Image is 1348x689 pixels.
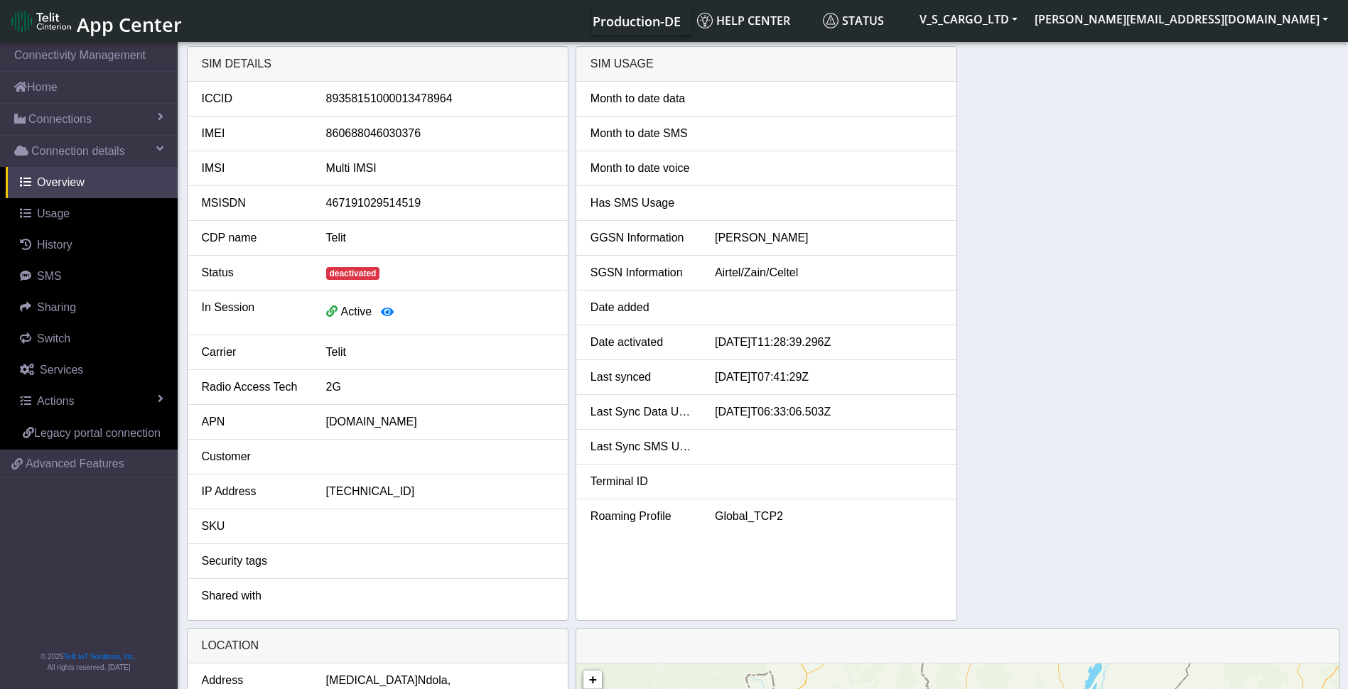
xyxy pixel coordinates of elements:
span: Production-DE [593,13,681,30]
div: Last Sync Data Usage [580,403,704,421]
a: Help center [691,6,817,35]
span: Help center [697,13,790,28]
a: App Center [11,6,180,36]
a: Status [817,6,911,35]
div: MSISDN [191,195,316,212]
div: IMSI [191,160,316,177]
div: Month to date voice [580,160,704,177]
div: Terminal ID [580,473,704,490]
img: status.svg [823,13,839,28]
span: Ndola, [418,672,451,689]
div: Multi IMSI [316,160,564,177]
button: [PERSON_NAME][EMAIL_ADDRESS][DOMAIN_NAME] [1026,6,1337,32]
div: CDP name [191,229,316,246]
div: [DATE]T11:28:39.296Z [704,334,953,351]
span: Legacy portal connection [34,427,161,439]
div: 2G [316,379,564,396]
a: Usage [6,198,178,229]
div: 860688046030376 [316,125,564,142]
div: Status [191,264,316,281]
div: SGSN Information [580,264,704,281]
img: logo-telit-cinterion-gw-new.png [11,10,71,33]
a: Zoom in [583,671,602,689]
a: Sharing [6,292,178,323]
a: Overview [6,167,178,198]
span: Advanced Features [26,455,124,472]
div: Telit [316,229,564,246]
a: SMS [6,261,178,292]
div: Roaming Profile [580,508,704,525]
div: GGSN Information [580,229,704,246]
a: Actions [6,386,178,417]
span: Usage [37,207,70,219]
div: [PERSON_NAME] [704,229,953,246]
div: Global_TCP2 [704,508,953,525]
div: Month to date data [580,90,704,107]
img: knowledge.svg [697,13,713,28]
span: deactivated [326,267,380,280]
a: Your current platform instance [592,6,680,35]
span: SMS [37,270,62,282]
span: Switch [37,332,70,344]
span: Active [341,305,372,318]
div: Last synced [580,369,704,386]
div: [DOMAIN_NAME] [316,413,564,430]
a: History [6,229,178,261]
div: Date activated [580,334,704,351]
div: Security tags [191,553,316,570]
div: SIM Usage [576,47,956,82]
div: Radio Access Tech [191,379,316,396]
div: In Session [191,299,316,326]
div: 89358151000013478964 [316,90,564,107]
div: [DATE]T06:33:06.503Z [704,403,953,421]
div: Customer [191,448,316,465]
div: LOCATION [188,629,568,663]
span: [MEDICAL_DATA] [326,672,418,689]
div: SKU [191,518,316,535]
span: Connection details [31,143,125,160]
span: Sharing [37,301,76,313]
a: Services [6,354,178,386]
div: Airtel/Zain/Celtel [704,264,953,281]
span: Status [823,13,884,28]
span: Actions [37,395,74,407]
div: SIM details [188,47,568,82]
div: IMEI [191,125,316,142]
div: ICCID [191,90,316,107]
span: Connections [28,111,92,128]
div: Telit [316,344,564,361]
div: Carrier [191,344,316,361]
div: [DATE]T07:41:29Z [704,369,953,386]
div: APN [191,413,316,430]
div: 467191029514519 [316,195,564,212]
div: Has SMS Usage [580,195,704,212]
span: Services [40,364,83,376]
div: Date added [580,299,704,316]
span: History [37,239,72,251]
div: IP Address [191,483,316,500]
div: Shared with [191,587,316,604]
a: Telit IoT Solutions, Inc. [64,653,135,661]
span: App Center [77,11,182,38]
div: Month to date SMS [580,125,704,142]
span: Overview [37,176,85,188]
button: V_S_CARGO_LTD [911,6,1026,32]
button: View session details [372,299,403,326]
a: Switch [6,323,178,354]
div: Last Sync SMS Usage [580,438,704,455]
div: [TECHNICAL_ID] [316,483,564,500]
